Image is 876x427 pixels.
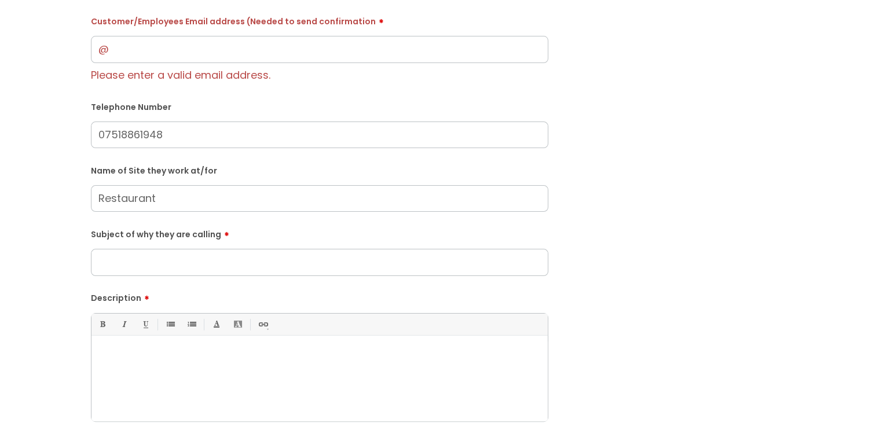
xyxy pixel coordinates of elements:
[91,226,548,240] label: Subject of why they are calling
[91,36,548,62] input: Email
[255,317,270,332] a: Link
[209,317,223,332] a: Font Color
[91,13,548,27] label: Customer/Employees Email address (Needed to send confirmation
[138,317,152,332] a: Underline(Ctrl-U)
[163,317,177,332] a: • Unordered List (Ctrl-Shift-7)
[91,100,548,112] label: Telephone Number
[116,317,131,332] a: Italic (Ctrl-I)
[230,317,245,332] a: Back Color
[95,317,109,332] a: Bold (Ctrl-B)
[91,289,548,303] label: Description
[184,317,199,332] a: 1. Ordered List (Ctrl-Shift-8)
[91,63,548,84] div: Please enter a valid email address.
[91,164,548,176] label: Name of Site they work at/for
